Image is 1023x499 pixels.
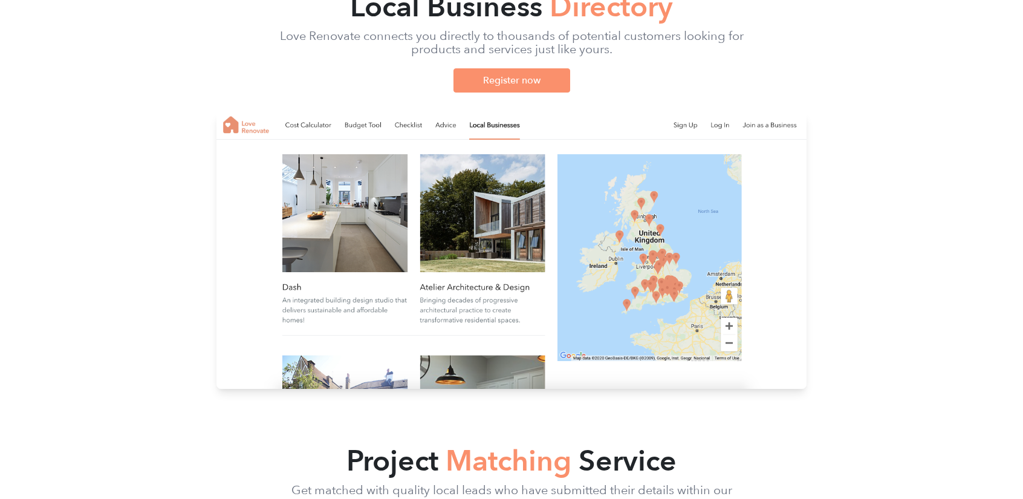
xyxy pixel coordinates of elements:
[216,112,807,389] img: screenshot-1-250d3744236001b04264f4aba2896540bc94efd98bcb62fd1d61b0e642a2b804.png
[453,68,570,93] a: Register now
[346,442,438,481] span: Project
[579,442,677,481] span: Service
[446,442,571,481] span: Matching
[279,29,744,56] p: Love Renovate connects you directly to thousands of potential customers looking for products and ...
